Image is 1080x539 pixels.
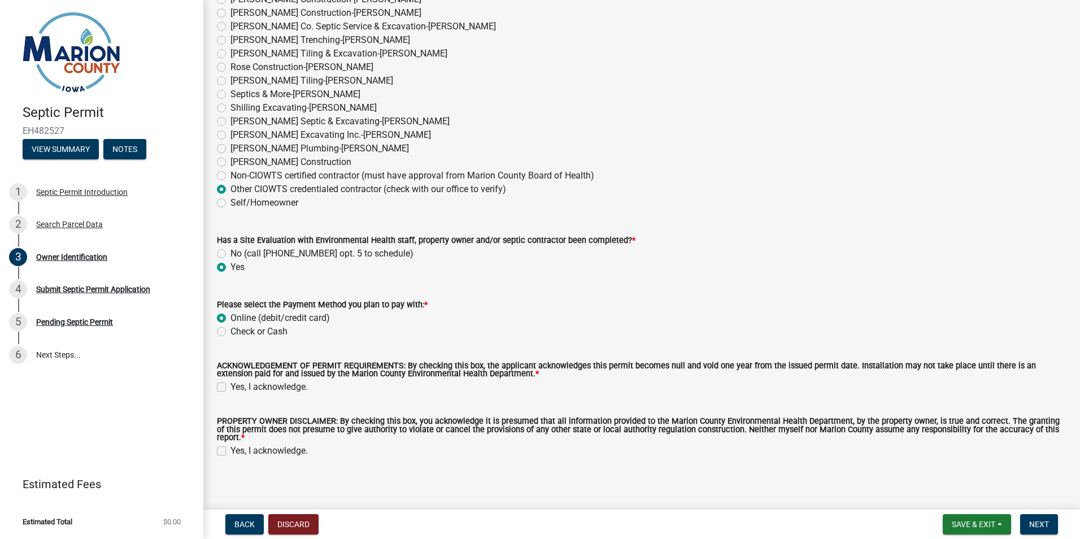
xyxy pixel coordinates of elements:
[230,74,393,88] label: [PERSON_NAME] Tiling-[PERSON_NAME]
[23,12,120,93] img: Marion County, Iowa
[234,520,255,529] span: Back
[230,142,409,155] label: [PERSON_NAME] Plumbing-[PERSON_NAME]
[230,444,308,458] label: Yes, I acknowledge.
[163,518,181,525] span: $0.00
[230,260,245,274] label: Yes
[23,105,194,121] h4: Septic Permit
[943,514,1011,534] button: Save & Exit
[217,418,1066,442] label: PROPERTY OWNER DISCLAIMER: By checking this box, you acknowledge it is presumed that all informat...
[36,253,107,261] div: Owner Identification
[230,196,298,210] label: Self/Homeowner
[36,285,150,293] div: Submit Septic Permit Application
[36,318,113,326] div: Pending Septic Permit
[268,514,319,534] button: Discard
[9,473,185,495] a: Estimated Fees
[230,33,410,47] label: [PERSON_NAME] Trenching-[PERSON_NAME]
[230,88,360,101] label: Septics & More-[PERSON_NAME]
[230,247,413,260] label: No (call [PHONE_NUMBER] opt. 5 to schedule)
[9,248,27,266] div: 3
[9,313,27,331] div: 5
[23,518,72,525] span: Estimated Total
[230,115,450,128] label: [PERSON_NAME] Septic & Excavating-[PERSON_NAME]
[9,215,27,233] div: 2
[230,155,351,169] label: [PERSON_NAME] Construction
[1029,520,1049,529] span: Next
[217,237,635,245] label: Has a Site Evaluation with Environmental Health staff, property owner and/or septic contractor be...
[9,280,27,298] div: 4
[230,60,373,74] label: Rose Construction-[PERSON_NAME]
[230,128,431,142] label: [PERSON_NAME] Excavating Inc.-[PERSON_NAME]
[230,380,308,394] label: Yes, I acknowledge.
[230,20,496,33] label: [PERSON_NAME] Co. Septic Service & Excavation-[PERSON_NAME]
[1020,514,1058,534] button: Next
[103,145,146,154] wm-modal-confirm: Notes
[23,139,99,159] button: View Summary
[23,125,181,136] span: EH482527
[23,145,99,154] wm-modal-confirm: Summary
[230,6,421,20] label: [PERSON_NAME] Construction-[PERSON_NAME]
[230,169,594,182] label: Non-CIOWTS certified contractor (must have approval from Marion County Board of Health)
[217,362,1066,379] label: ACKNOWLEDGEMENT OF PERMIT REQUIREMENTS: By checking this box, the applicant acknowledges this per...
[36,188,128,196] div: Septic Permit Introduction
[9,346,27,364] div: 6
[9,183,27,201] div: 1
[230,101,377,115] label: Shilling Excavating-[PERSON_NAME]
[230,47,447,60] label: [PERSON_NAME] Tiling & Excavation-[PERSON_NAME]
[36,220,103,228] div: Search Parcel Data
[103,139,146,159] button: Notes
[230,311,330,325] label: Online (debit/credit card)
[230,325,288,338] label: Check or Cash
[230,182,506,196] label: Other CIOWTS credentialed contractor (check with our office to verify)
[952,520,995,529] span: Save & Exit
[225,514,264,534] button: Back
[217,301,428,309] label: Please select the Payment Method you plan to pay with:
